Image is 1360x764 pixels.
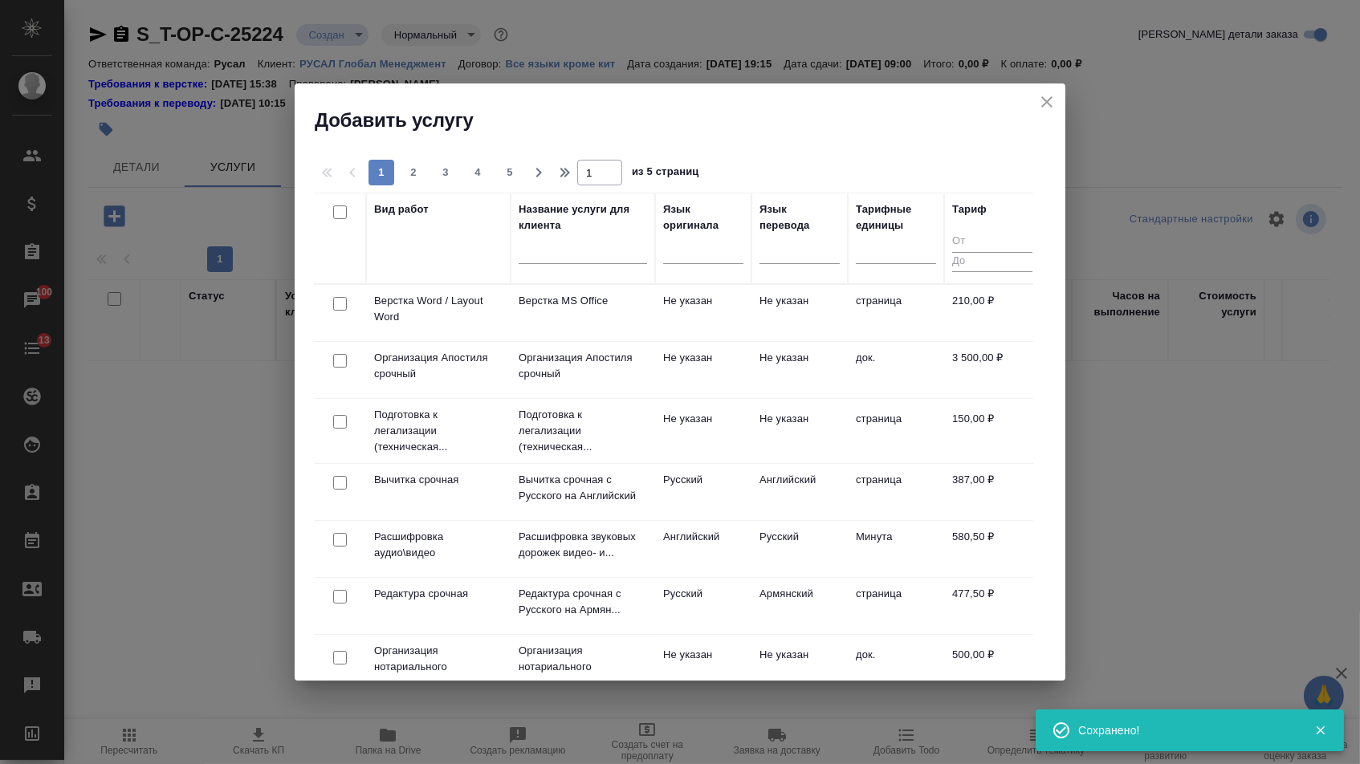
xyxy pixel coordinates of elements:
button: close [1035,90,1059,114]
p: Расшифровка аудио\видео [374,529,503,561]
button: Закрыть [1304,723,1337,738]
input: От [952,232,1032,252]
td: Русский [655,578,751,634]
span: из 5 страниц [632,162,699,185]
td: Не указан [751,403,848,459]
td: страница [848,285,944,341]
div: Тариф [952,201,987,217]
span: 4 [465,165,491,181]
td: док. [848,342,944,398]
p: Организация нотариального удостоверен... [519,643,647,691]
td: Английский [655,521,751,577]
td: Минута [848,521,944,577]
td: Не указан [751,342,848,398]
button: 2 [401,160,426,185]
td: Русский [655,464,751,520]
td: 477,50 ₽ [944,578,1040,634]
p: Вычитка срочная [374,472,503,488]
td: Не указан [655,403,751,459]
td: Не указан [655,342,751,398]
button: 3 [433,160,458,185]
td: док. [848,639,944,695]
div: Название услуги для клиента [519,201,647,234]
td: Английский [751,464,848,520]
p: Организация нотариального удостоверен... [374,643,503,691]
p: Редактура срочная [374,586,503,602]
span: 2 [401,165,426,181]
td: Русский [751,521,848,577]
td: 3 500,00 ₽ [944,342,1040,398]
td: 580,50 ₽ [944,521,1040,577]
div: Язык перевода [759,201,840,234]
button: 4 [465,160,491,185]
td: Не указан [751,639,848,695]
p: Редактура срочная с Русского на Армян... [519,586,647,618]
input: До [952,252,1032,272]
div: Тарифные единицы [856,201,936,234]
div: Вид работ [374,201,429,217]
p: Верстка MS Office [519,293,647,309]
p: Вычитка срочная с Русского на Английский [519,472,647,504]
span: 3 [433,165,458,181]
td: 500,00 ₽ [944,639,1040,695]
td: 150,00 ₽ [944,403,1040,459]
td: страница [848,578,944,634]
p: Расшифровка звуковых дорожек видео- и... [519,529,647,561]
td: Не указан [751,285,848,341]
td: страница [848,403,944,459]
td: страница [848,464,944,520]
span: 5 [497,165,523,181]
p: Верстка Word / Layout Word [374,293,503,325]
p: Подготовка к легализации (техническая... [519,407,647,455]
p: Организация Апостиля срочный [519,350,647,382]
td: Не указан [655,285,751,341]
button: 5 [497,160,523,185]
div: Сохранено! [1078,722,1290,738]
td: 387,00 ₽ [944,464,1040,520]
p: Организация Апостиля срочный [374,350,503,382]
h2: Добавить услугу [315,108,1065,133]
td: Не указан [655,639,751,695]
p: Подготовка к легализации (техническая... [374,407,503,455]
div: Язык оригинала [663,201,743,234]
td: 210,00 ₽ [944,285,1040,341]
td: Армянский [751,578,848,634]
